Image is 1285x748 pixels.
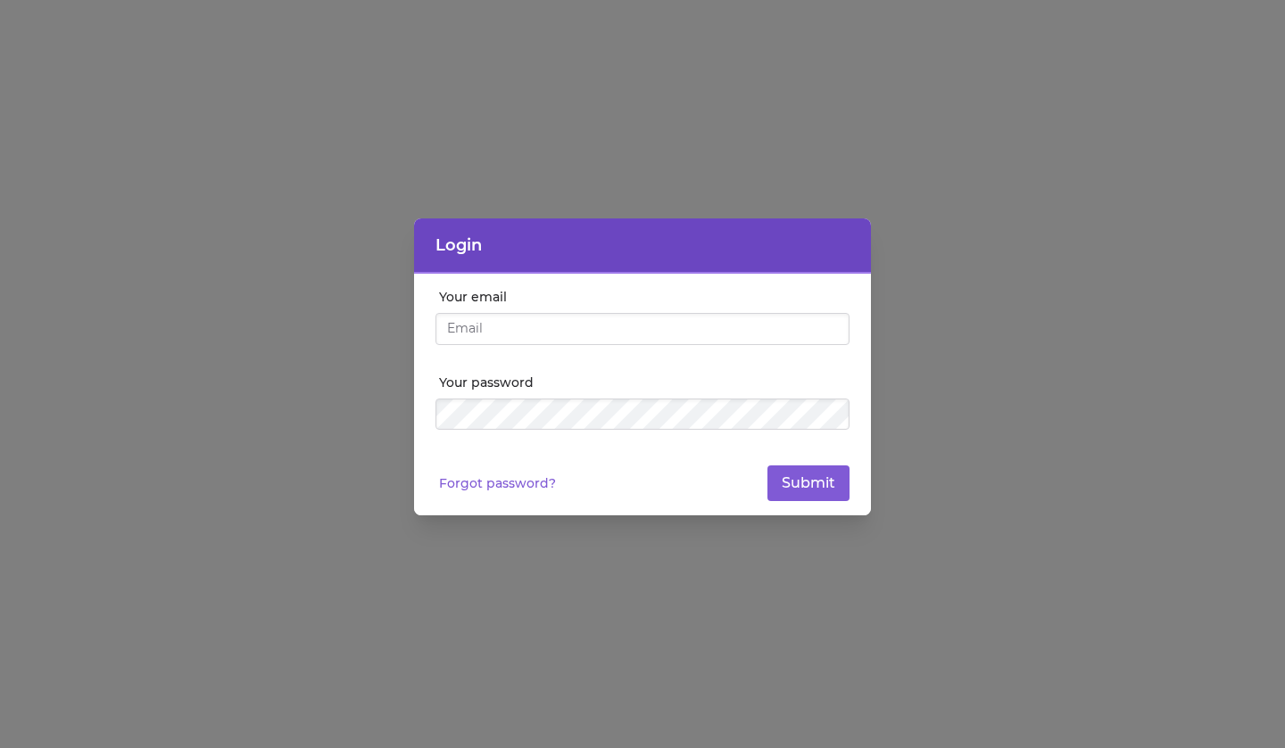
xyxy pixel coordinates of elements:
a: Forgot password? [439,474,556,492]
input: Email [435,313,850,345]
label: Your password [439,374,850,391]
label: Your email [439,288,850,306]
button: Submit [767,465,850,501]
header: Login [414,218,871,274]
